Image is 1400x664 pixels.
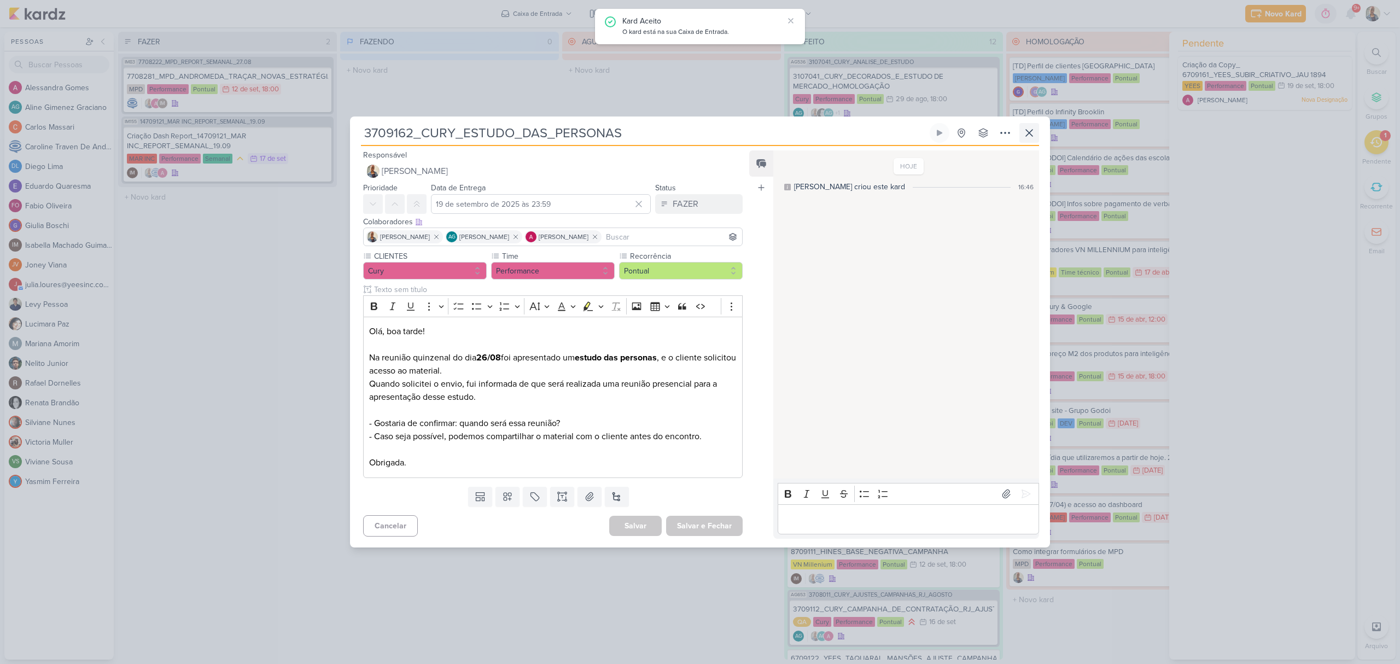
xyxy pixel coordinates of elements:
div: Editor toolbar [778,483,1039,504]
div: O kard está na sua Caixa de Entrada. [622,27,783,38]
label: CLIENTES [373,251,487,262]
strong: estudo das personas [575,352,657,363]
span: [PERSON_NAME] [459,232,509,242]
button: Cancelar [363,515,418,537]
button: [PERSON_NAME] [363,161,743,181]
input: Select a date [431,194,651,214]
div: Editor toolbar [363,295,743,317]
div: FAZER [673,197,698,211]
input: Kard Sem Título [361,123,927,143]
div: Kard Aceito [622,15,783,27]
label: Prioridade [363,183,398,193]
label: Time [501,251,615,262]
label: Recorrência [629,251,743,262]
span: [PERSON_NAME] [380,232,430,242]
label: Data de Entrega [431,183,486,193]
div: [PERSON_NAME] criou este kard [794,181,905,193]
p: Olá, boa tarde! Na reunião quinzenal do dia foi apresentado um , e o cliente solicitou acesso ao ... [369,325,737,469]
input: Buscar [604,230,740,243]
div: Editor editing area: main [363,317,743,478]
img: Iara Santos [366,165,380,178]
button: Performance [491,262,615,279]
button: FAZER [655,194,743,214]
button: Cury [363,262,487,279]
button: Pontual [619,262,743,279]
p: AG [448,235,456,240]
input: Texto sem título [372,284,743,295]
img: Iara Santos [367,231,378,242]
div: Aline Gimenez Graciano [446,231,457,242]
label: Responsável [363,150,407,160]
span: [PERSON_NAME] [382,165,448,178]
div: Colaboradores [363,216,743,228]
div: Ligar relógio [935,129,944,137]
span: [PERSON_NAME] [539,232,588,242]
label: Status [655,183,676,193]
strong: 26/08 [476,352,501,363]
div: Editor editing area: main [778,504,1039,534]
img: Alessandra Gomes [526,231,536,242]
div: 16:46 [1018,182,1034,192]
